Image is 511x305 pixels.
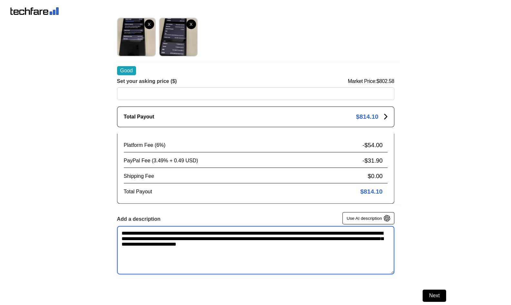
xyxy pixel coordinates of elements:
img: techfare logo [10,7,59,15]
p: Total Payout [124,114,154,120]
button: X [144,19,154,29]
p: PayPal Fee (3.49% + 0.49 USD) [124,156,388,168]
span: -$54.00 [362,142,382,149]
label: Add a description [117,216,161,222]
p: Total Payout [124,187,388,197]
span: $814.10 [360,188,382,195]
span: $814.10 [356,113,378,120]
button: Use AI description [342,212,394,224]
span: -$31.90 [362,157,382,164]
p: Market Price: [348,78,394,84]
img: public [159,18,198,56]
img: public [117,18,156,56]
button: X [186,19,196,29]
span: Use AI description [347,216,382,221]
p: Shipping Fee [124,171,388,183]
span: Good [117,66,136,75]
label: Set your asking price ($) [117,78,177,84]
span: $0.00 [368,173,382,180]
p: Platform Fee (6%) [124,140,388,152]
span: $802.58 [376,78,394,84]
img: ChatGPT Logo [384,215,390,221]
